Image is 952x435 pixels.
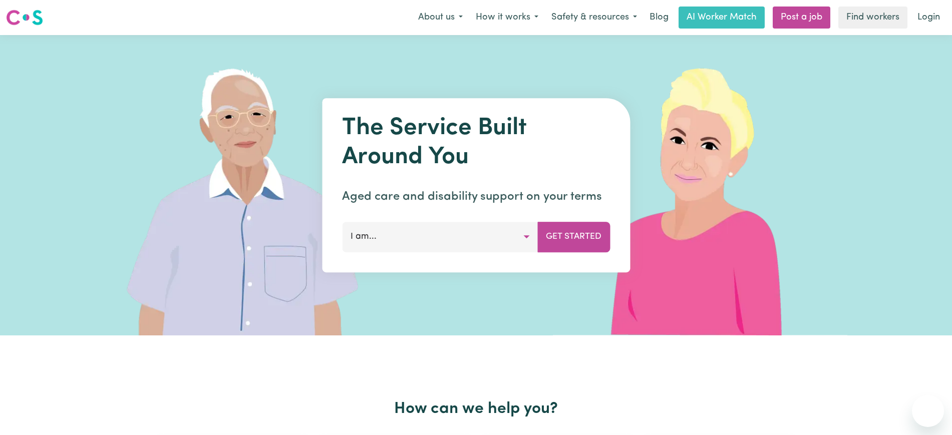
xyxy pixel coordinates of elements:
a: Login [911,7,946,29]
a: Careseekers logo [6,6,43,29]
h1: The Service Built Around You [342,114,610,172]
button: About us [412,7,469,28]
a: AI Worker Match [679,7,765,29]
iframe: Button to launch messaging window [912,395,944,427]
button: Safety & resources [545,7,644,28]
p: Aged care and disability support on your terms [342,188,610,206]
h2: How can we help you? [152,399,801,418]
a: Blog [644,7,675,29]
a: Find workers [838,7,907,29]
img: Careseekers logo [6,9,43,27]
button: Get Started [537,222,610,252]
button: I am... [342,222,538,252]
a: Post a job [773,7,830,29]
button: How it works [469,7,545,28]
